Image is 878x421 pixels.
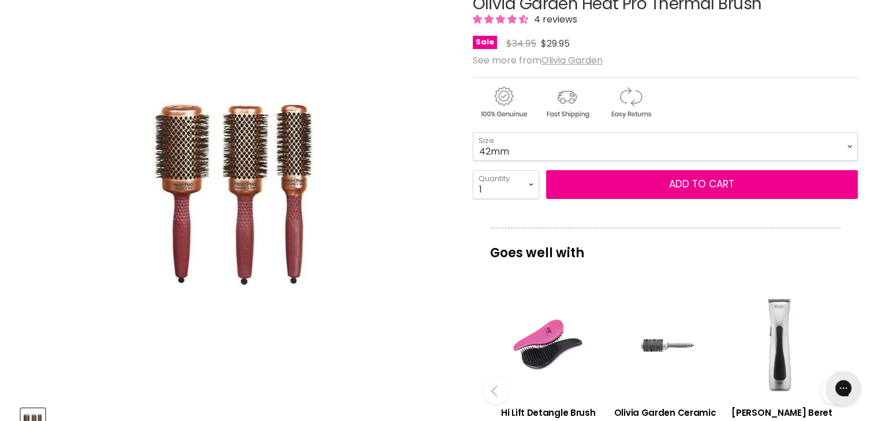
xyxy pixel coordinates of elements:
h3: Hi Lift Detangle Brush [496,406,601,419]
img: Olivia Garden Heat Pro Thermal Brush [143,66,328,297]
span: 4.25 stars [473,13,530,26]
img: shipping.gif [536,85,597,120]
p: Goes well with [490,228,840,266]
span: 4 reviews [530,13,577,26]
iframe: Gorgias live chat messenger [820,367,866,409]
button: Add to cart [546,170,858,199]
span: See more from [473,54,603,67]
a: Olivia Garden [541,54,603,67]
select: Quantity [473,170,539,199]
span: $29.95 [541,37,570,50]
span: Sale [473,36,497,49]
span: $34.95 [506,37,536,50]
img: returns.gif [600,85,661,120]
img: genuine.gif [473,85,534,120]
